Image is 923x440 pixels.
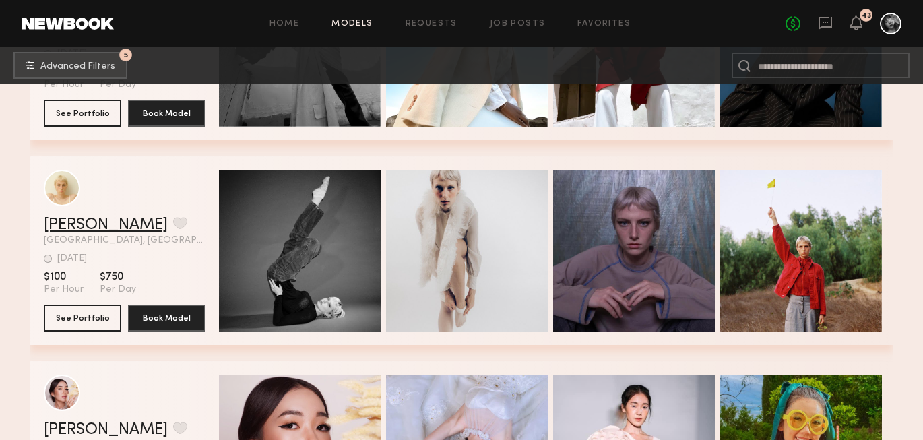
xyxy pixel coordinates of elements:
div: 43 [862,12,871,20]
span: Per Day [100,79,136,91]
button: 5Advanced Filters [13,52,127,79]
span: $750 [100,270,136,284]
button: Book Model [128,100,205,127]
span: $100 [44,270,84,284]
a: Home [269,20,300,28]
span: 5 [124,52,128,58]
span: Advanced Filters [40,62,115,71]
span: Per Hour [44,79,84,91]
span: Per Day [100,284,136,296]
a: Favorites [577,20,631,28]
a: Requests [406,20,457,28]
span: Per Hour [44,284,84,296]
a: [PERSON_NAME] [44,422,168,438]
a: [PERSON_NAME] [44,217,168,233]
button: See Portfolio [44,100,121,127]
button: See Portfolio [44,305,121,332]
a: Job Posts [490,20,546,28]
div: [DATE] [57,254,87,263]
a: Models [331,20,373,28]
span: [GEOGRAPHIC_DATA], [GEOGRAPHIC_DATA] [44,236,205,245]
button: Book Model [128,305,205,332]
